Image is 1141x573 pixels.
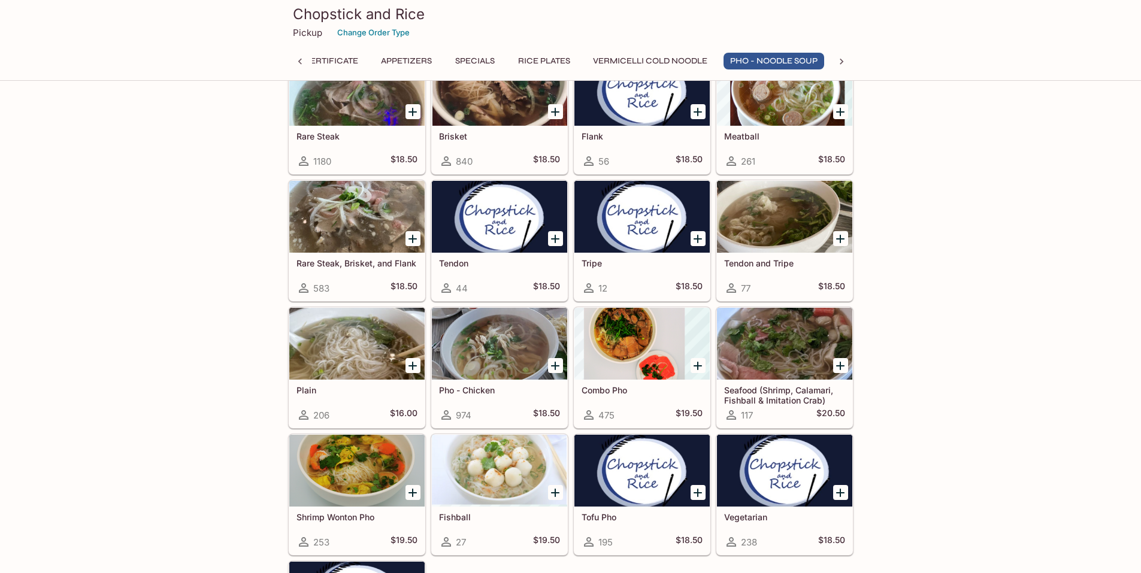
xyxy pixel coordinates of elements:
[293,27,322,38] p: Pickup
[432,308,567,380] div: Pho - Chicken
[456,536,466,548] span: 27
[833,104,848,119] button: Add Meatball
[582,385,703,395] h5: Combo Pho
[293,5,849,23] h3: Chopstick and Rice
[431,53,568,174] a: Brisket840$18.50
[289,307,425,428] a: Plain206$16.00
[296,512,417,522] h5: Shrimp Wonton Pho
[548,231,563,246] button: Add Tendon
[717,181,852,253] div: Tendon and Tripe
[574,307,710,428] a: Combo Pho475$19.50
[574,54,710,126] div: Flank
[533,281,560,295] h5: $18.50
[717,54,852,126] div: Meatball
[833,485,848,500] button: Add Vegetarian
[724,131,845,141] h5: Meatball
[289,434,425,555] a: Shrimp Wonton Pho253$19.50
[548,104,563,119] button: Add Brisket
[574,53,710,174] a: Flank56$18.50
[724,53,824,69] button: Pho - Noodle Soup
[405,231,420,246] button: Add Rare Steak, Brisket, and Flank
[289,435,425,507] div: Shrimp Wonton Pho
[533,154,560,168] h5: $18.50
[374,53,438,69] button: Appetizers
[548,358,563,373] button: Add Pho - Chicken
[716,434,853,555] a: Vegetarian238$18.50
[717,435,852,507] div: Vegetarian
[818,281,845,295] h5: $18.50
[818,535,845,549] h5: $18.50
[598,283,607,294] span: 12
[741,156,755,167] span: 261
[296,385,417,395] h5: Plain
[289,53,425,174] a: Rare Steak1180$18.50
[676,281,703,295] h5: $18.50
[582,131,703,141] h5: Flank
[676,154,703,168] h5: $18.50
[456,156,473,167] span: 840
[574,181,710,253] div: Tripe
[391,281,417,295] h5: $18.50
[432,435,567,507] div: Fishball
[816,408,845,422] h5: $20.50
[676,408,703,422] h5: $19.50
[582,512,703,522] h5: Tofu Pho
[741,536,757,548] span: 238
[439,385,560,395] h5: Pho - Chicken
[716,307,853,428] a: Seafood (Shrimp, Calamari, Fishball & Imitation Crab)117$20.50
[439,131,560,141] h5: Brisket
[716,53,853,174] a: Meatball261$18.50
[391,535,417,549] h5: $19.50
[691,358,706,373] button: Add Combo Pho
[289,180,425,301] a: Rare Steak, Brisket, and Flank583$18.50
[598,156,609,167] span: 56
[390,408,417,422] h5: $16.00
[439,512,560,522] h5: Fishball
[313,283,329,294] span: 583
[313,410,329,421] span: 206
[574,180,710,301] a: Tripe12$18.50
[313,536,329,548] span: 253
[456,410,471,421] span: 974
[717,308,852,380] div: Seafood (Shrimp, Calamari, Fishball & Imitation Crab)
[296,131,417,141] h5: Rare Steak
[724,385,845,405] h5: Seafood (Shrimp, Calamari, Fishball & Imitation Crab)
[586,53,714,69] button: Vermicelli Cold Noodle
[431,434,568,555] a: Fishball27$19.50
[548,485,563,500] button: Add Fishball
[574,434,710,555] a: Tofu Pho195$18.50
[833,231,848,246] button: Add Tendon and Tripe
[691,231,706,246] button: Add Tripe
[724,512,845,522] h5: Vegetarian
[439,258,560,268] h5: Tendon
[296,258,417,268] h5: Rare Steak, Brisket, and Flank
[598,410,615,421] span: 475
[741,410,753,421] span: 117
[574,435,710,507] div: Tofu Pho
[432,181,567,253] div: Tendon
[313,156,331,167] span: 1180
[289,181,425,253] div: Rare Steak, Brisket, and Flank
[533,535,560,549] h5: $19.50
[289,54,425,126] div: Rare Steak
[432,54,567,126] div: Brisket
[456,283,468,294] span: 44
[431,180,568,301] a: Tendon44$18.50
[582,258,703,268] h5: Tripe
[574,308,710,380] div: Combo Pho
[533,408,560,422] h5: $18.50
[691,104,706,119] button: Add Flank
[431,307,568,428] a: Pho - Chicken974$18.50
[391,154,417,168] h5: $18.50
[818,154,845,168] h5: $18.50
[676,535,703,549] h5: $18.50
[276,53,365,69] button: Gift Certificate
[741,283,750,294] span: 77
[405,485,420,500] button: Add Shrimp Wonton Pho
[724,258,845,268] h5: Tendon and Tripe
[716,180,853,301] a: Tendon and Tripe77$18.50
[332,23,415,42] button: Change Order Type
[448,53,502,69] button: Specials
[512,53,577,69] button: Rice Plates
[289,308,425,380] div: Plain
